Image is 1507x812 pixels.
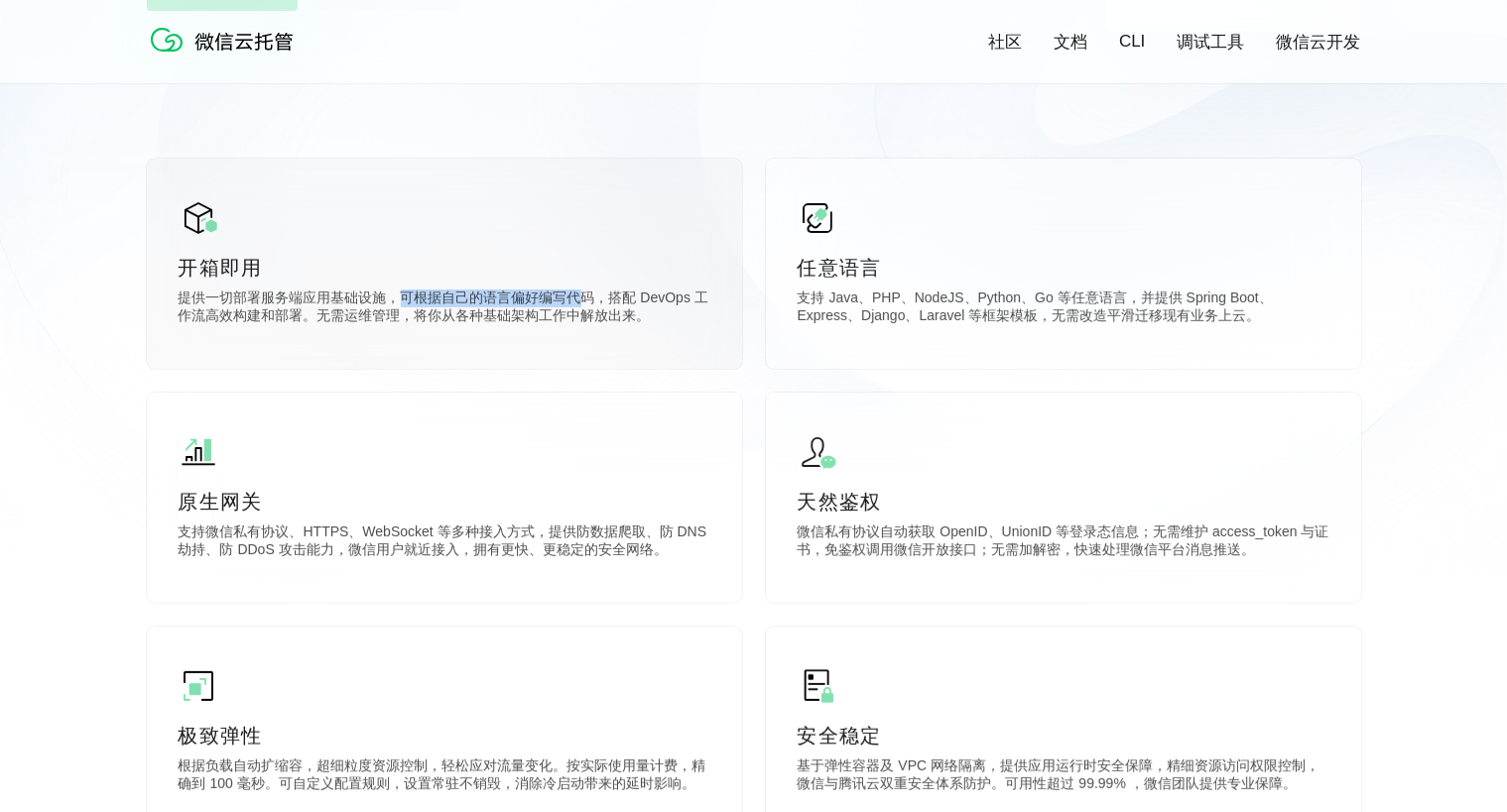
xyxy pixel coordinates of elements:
[988,31,1022,54] a: 社区
[1119,32,1145,52] a: CLI
[798,523,1329,563] p: 微信私有协议自动获取 OpenID、UnionID 等登录态信息；无需维护 access_token 与证书，免鉴权调用微信开放接口；无需加解密，快速处理微信平台消息推送。
[179,290,710,329] p: 提供一切部署服务端应用基础设施，可根据自己的语言偏好编写代码，搭配 DevOps 工作流高效构建和部署。无需运维管理，将你从各种基础架构工作中解放出来。
[1054,31,1087,54] a: 文档
[798,254,1329,282] p: 任意语言
[1178,31,1245,54] a: 调试工具
[147,20,306,59] img: 微信云托管
[798,757,1329,797] p: 基于弹性容器及 VPC 网络隔离，提供应用运行时安全保障，精细资源访问权限控制，微信与腾讯云双重安全体系防护。可用性超过 99.99% ，微信团队提供专业保障。
[179,757,710,797] p: 根据负载自动扩缩容，超细粒度资源控制，轻松应对流量变化。按实际使用量计费，精确到 100 毫秒。可自定义配置规则，设置常驻不销毁，消除冷启动带来的延时影响。
[798,488,1329,516] p: 天然鉴权
[147,46,306,62] a: 微信云托管
[1277,31,1361,54] a: 微信云开发
[798,722,1329,750] p: 安全稳定
[179,722,710,750] p: 极致弹性
[179,254,710,282] p: 开箱即用
[179,523,710,563] p: 支持微信私有协议、HTTPS、WebSocket 等多种接入方式，提供防数据爬取、防 DNS 劫持、防 DDoS 攻击能力，微信用户就近接入，拥有更快、更稳定的安全网络。
[179,488,710,516] p: 原生网关
[798,290,1329,329] p: 支持 Java、PHP、NodeJS、Python、Go 等任意语言，并提供 Spring Boot、Express、Django、Laravel 等框架模板，无需改造平滑迁移现有业务上云。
